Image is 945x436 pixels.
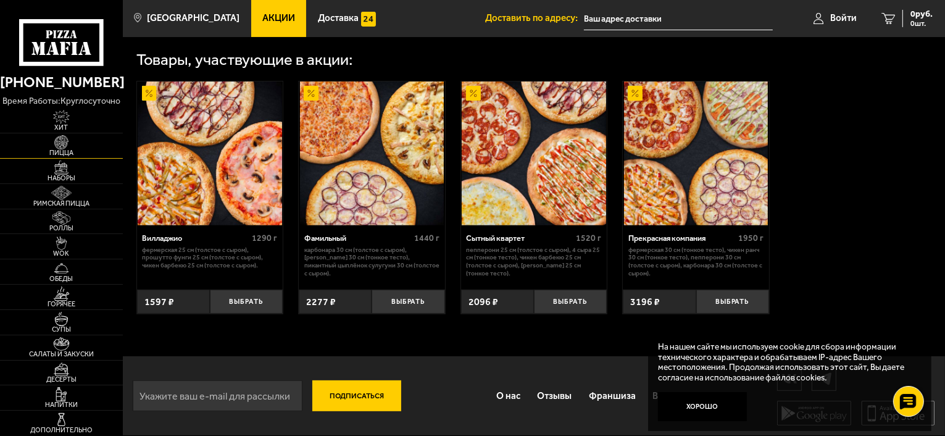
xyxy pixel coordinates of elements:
input: Укажите ваш e-mail для рассылки [133,380,302,411]
a: О нас [488,380,529,412]
span: Доставка [318,14,359,23]
img: Вилладжио [138,82,282,226]
img: 15daf4d41897b9f0e9f617042186c801.svg [361,12,376,27]
span: 1440 г [414,233,439,243]
img: Прекрасная компания [624,82,768,226]
button: Выбрать [696,290,769,314]
span: 0 шт. [910,20,933,27]
img: Акционный [466,86,481,101]
p: Фермерская 30 см (тонкое тесто), Чикен Ранч 30 см (тонкое тесто), Пепперони 30 см (толстое с сыро... [628,246,764,278]
div: Прекрасная компания [628,233,735,243]
button: Хорошо [658,392,747,422]
p: На нашем сайте мы используем cookie для сбора информации технического характера и обрабатываем IP... [658,342,914,382]
a: Отзывы [529,380,581,412]
a: Вакансии [644,380,703,412]
span: 2096 ₽ [468,296,498,308]
span: 1597 ₽ [144,296,174,308]
p: Пепперони 25 см (толстое с сыром), 4 сыра 25 см (тонкое тесто), Чикен Барбекю 25 см (толстое с сы... [466,246,601,278]
img: Акционный [628,86,643,101]
button: Выбрать [534,290,607,314]
span: Доставить по адресу: [485,14,584,23]
button: Выбрать [210,290,283,314]
span: 3196 ₽ [630,296,660,308]
span: [GEOGRAPHIC_DATA] [147,14,239,23]
div: Фамильный [304,233,411,243]
a: АкционныйФамильный [299,82,445,226]
div: Сытный квартет [466,233,573,243]
input: Ваш адрес доставки [584,7,773,30]
span: Войти [830,14,857,23]
div: Товары, участвующие в акции: [136,52,354,68]
a: Франшиза [580,380,644,412]
a: АкционныйСытный квартет [461,82,607,226]
span: 1950 г [738,233,764,243]
img: Сытный квартет [462,82,606,226]
span: 2277 ₽ [306,296,336,308]
span: 0 руб. [910,10,933,19]
p: Фермерская 25 см (толстое с сыром), Прошутто Фунги 25 см (толстое с сыром), Чикен Барбекю 25 см (... [142,246,277,270]
img: Фамильный [300,82,444,226]
img: Акционный [304,86,318,101]
img: Акционный [142,86,157,101]
div: Вилладжио [142,233,249,243]
p: Карбонара 30 см (толстое с сыром), [PERSON_NAME] 30 см (тонкое тесто), Пикантный цыплёнок сулугун... [304,246,439,278]
span: Акции [262,14,295,23]
a: АкционныйВилладжио [137,82,283,226]
span: 1290 г [252,233,277,243]
button: Выбрать [372,290,444,314]
a: АкционныйПрекрасная компания [623,82,769,226]
span: 1520 г [577,233,602,243]
button: Подписаться [312,380,401,411]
